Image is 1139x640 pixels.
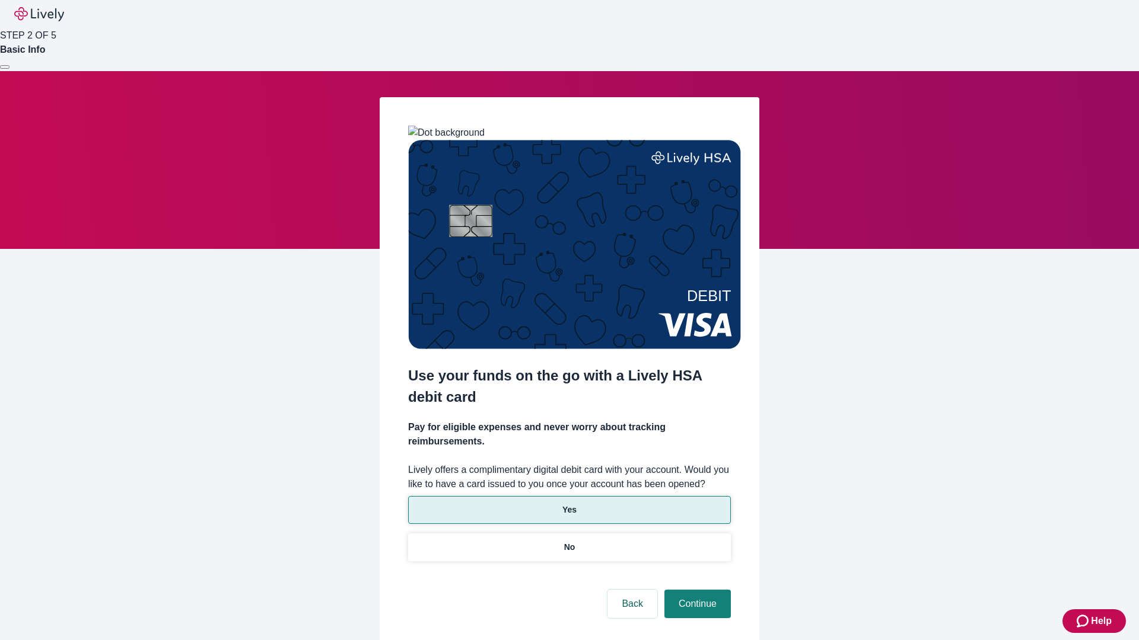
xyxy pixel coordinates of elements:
[1077,614,1091,628] svg: Zendesk support icon
[408,126,485,140] img: Dot background
[607,590,657,618] button: Back
[664,590,731,618] button: Continue
[408,140,741,349] img: Debit card
[408,533,731,561] button: No
[562,504,577,516] p: Yes
[408,365,731,408] h2: Use your funds on the go with a Lively HSA debit card
[1091,614,1112,628] span: Help
[14,7,64,21] img: Lively
[1062,609,1126,633] button: Zendesk support iconHelp
[408,463,731,491] label: Lively offers a complimentary digital debit card with your account. Would you like to have a card...
[408,420,731,449] h4: Pay for eligible expenses and never worry about tracking reimbursements.
[564,541,575,553] p: No
[408,496,731,524] button: Yes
